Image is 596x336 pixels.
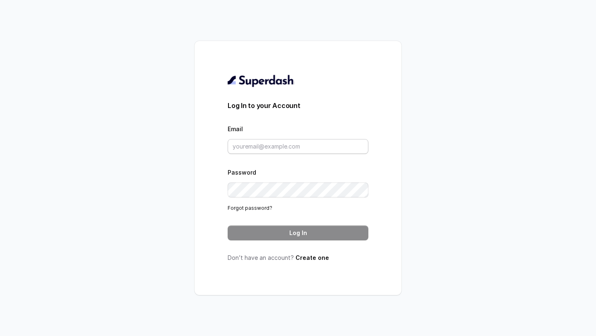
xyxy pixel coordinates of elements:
p: Don’t have an account? [228,254,368,262]
button: Log In [228,226,368,240]
img: light.svg [228,74,294,87]
a: Forgot password? [228,205,272,211]
a: Create one [296,254,329,261]
h3: Log In to your Account [228,101,368,110]
label: Email [228,125,243,132]
input: youremail@example.com [228,139,368,154]
label: Password [228,169,256,176]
